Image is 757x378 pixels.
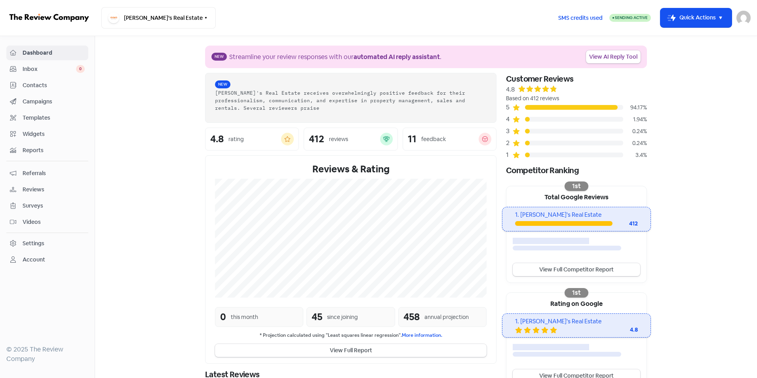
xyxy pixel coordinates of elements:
a: Referrals [6,166,88,181]
span: Referrals [23,169,85,178]
div: Rating on Google [506,293,647,313]
div: Customer Reviews [506,73,647,85]
div: 4.8 [606,326,638,334]
span: Inbox [23,65,76,73]
span: Reports [23,146,85,155]
div: 412 [612,220,638,228]
div: Reviews & Rating [215,162,487,176]
img: User [736,11,751,25]
a: Account [6,252,88,267]
span: SMS credits used [558,14,603,22]
div: 4.8 [210,134,224,144]
div: annual projection [424,313,469,321]
a: 412reviews [304,128,398,151]
span: Reviews [23,185,85,194]
div: Based on 412 reviews [506,94,647,103]
div: 1st [565,288,588,298]
span: New [215,80,230,88]
div: 3 [506,126,512,136]
div: [PERSON_NAME]'s Real Estate receives overwhelmingly positive feedback for their professionalism, ... [215,89,487,111]
span: 0 [76,65,85,73]
div: 1. [PERSON_NAME]'s Real Estate [515,210,637,220]
div: Account [23,256,45,264]
span: Widgets [23,130,85,138]
a: More information. [402,332,442,338]
a: 11feedback [403,128,496,151]
div: Total Google Reviews [506,186,647,207]
div: 0.24% [623,139,647,147]
span: Templates [23,114,85,122]
div: 412 [309,134,324,144]
span: Campaigns [23,97,85,106]
span: Dashboard [23,49,85,57]
div: 0 [220,310,226,324]
div: 2 [506,138,512,148]
div: 1. [PERSON_NAME]'s Real Estate [515,317,637,326]
a: Inbox 0 [6,62,88,76]
a: SMS credits used [552,13,609,21]
button: [PERSON_NAME]'s Real Estate [101,7,216,29]
div: 94.17% [623,103,647,112]
a: Dashboard [6,46,88,60]
a: Reports [6,143,88,158]
span: Surveys [23,202,85,210]
div: 3.4% [623,151,647,159]
span: Sending Active [615,15,648,20]
button: View Full Report [215,344,487,357]
a: Settings [6,236,88,251]
div: Streamline your review responses with our . [229,52,441,62]
a: View Full Competitor Report [513,263,640,276]
a: Campaigns [6,94,88,109]
a: Sending Active [609,13,651,23]
div: 1st [565,181,588,191]
div: 11 [408,134,417,144]
div: 0.24% [623,127,647,136]
div: Competitor Ranking [506,164,647,176]
div: © 2025 The Review Company [6,345,88,364]
span: Contacts [23,81,85,90]
a: Templates [6,111,88,125]
span: New [211,53,227,61]
div: Settings [23,239,44,248]
span: Videos [23,218,85,226]
div: 45 [312,310,322,324]
a: Widgets [6,127,88,141]
div: 1.94% [623,115,647,124]
a: 4.8rating [205,128,299,151]
div: this month [231,313,258,321]
small: * Projection calculated using "Least squares linear regression". [215,332,487,339]
button: Quick Actions [660,8,732,27]
a: View AI Reply Tool [586,50,641,63]
div: 4.8 [506,85,515,94]
a: Reviews [6,182,88,197]
a: Contacts [6,78,88,93]
a: Videos [6,215,88,229]
div: since joining [327,313,358,321]
div: rating [228,135,244,143]
div: 458 [403,310,420,324]
div: 5 [506,103,512,112]
div: reviews [329,135,348,143]
div: 4 [506,115,512,124]
div: 1 [506,150,512,160]
b: automated AI reply assistant [354,53,440,61]
a: Surveys [6,199,88,213]
div: feedback [421,135,446,143]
